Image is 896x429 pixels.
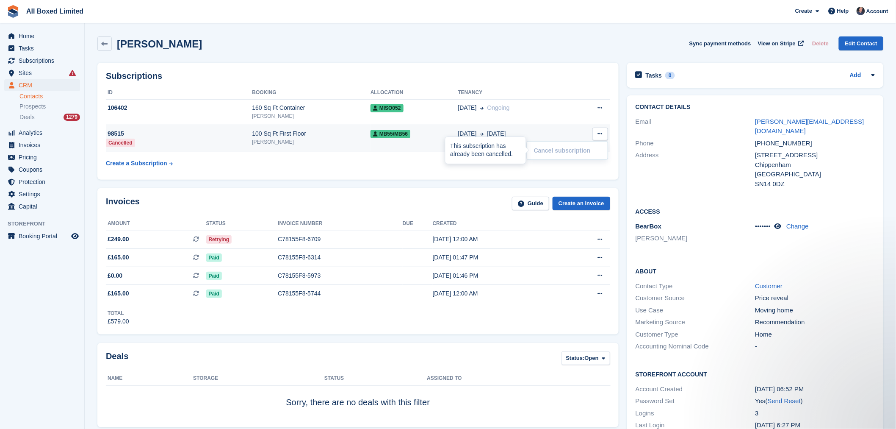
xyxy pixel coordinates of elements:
[561,351,610,365] button: Status: Open
[4,42,80,54] a: menu
[531,145,604,156] p: Cancel subscription
[665,72,675,79] div: 0
[4,188,80,200] a: menu
[636,139,755,148] div: Phone
[106,217,206,231] th: Amount
[19,139,69,151] span: Invoices
[4,127,80,139] a: menu
[371,104,404,112] span: MISO052
[106,351,128,367] h2: Deals
[433,253,561,262] div: [DATE] 01:47 PM
[19,113,80,122] a: Deals 1279
[4,176,80,188] a: menu
[106,139,135,147] div: Cancelled
[106,156,173,171] a: Create a Subscription
[487,129,506,138] span: [DATE]
[206,272,222,280] span: Paid
[755,421,800,429] time: 2025-09-18 17:27:59 UTC
[458,86,571,100] th: Tenancy
[755,384,875,394] div: [DATE] 06:52 PM
[278,271,403,280] div: C78155F8-5973
[636,104,875,111] h2: Contact Details
[758,39,796,48] span: View on Stripe
[445,137,525,164] div: This subscription has already been cancelled.
[19,151,69,163] span: Pricing
[371,86,458,100] th: Allocation
[278,217,403,231] th: Invoice number
[19,102,80,111] a: Prospects
[19,201,69,212] span: Capital
[766,397,803,404] span: ( )
[108,289,129,298] span: £165.00
[4,139,80,151] a: menu
[8,220,84,228] span: Storefront
[755,179,875,189] div: SN14 0DZ
[4,30,80,42] a: menu
[636,293,755,303] div: Customer Source
[755,118,864,135] a: [PERSON_NAME][EMAIL_ADDRESS][DOMAIN_NAME]
[108,271,122,280] span: £0.00
[108,317,129,326] div: £579.00
[850,71,861,81] a: Add
[636,150,755,189] div: Address
[23,4,87,18] a: All Boxed Limited
[636,396,755,406] div: Password Set
[206,217,278,231] th: Status
[755,223,771,230] span: •••••••
[809,36,832,50] button: Delete
[19,67,69,79] span: Sites
[19,127,69,139] span: Analytics
[755,306,875,315] div: Moving home
[755,36,806,50] a: View on Stripe
[755,150,875,160] div: [STREET_ADDRESS]
[636,207,875,215] h2: Access
[19,113,35,121] span: Deals
[206,235,232,244] span: Retrying
[108,309,129,317] div: Total
[106,129,252,138] div: 98515
[433,217,561,231] th: Created
[768,397,801,404] a: Send Reset
[64,114,80,121] div: 1279
[636,384,755,394] div: Account Created
[636,306,755,315] div: Use Case
[857,7,865,15] img: Dan Goss
[585,354,599,362] span: Open
[19,30,69,42] span: Home
[252,129,370,138] div: 100 Sq Ft First Floor
[252,103,370,112] div: 160 Sq Ft Container
[4,151,80,163] a: menu
[4,67,80,79] a: menu
[755,342,875,351] div: -
[252,112,370,120] div: [PERSON_NAME]
[487,104,510,111] span: Ongoing
[7,5,19,18] img: stora-icon-8386f47178a22dfd0bd8f6a31ec36ba5ce8667c1dd55bd0f319d3a0aa187defe.svg
[839,36,883,50] a: Edit Contact
[4,55,80,67] a: menu
[19,188,69,200] span: Settings
[4,79,80,91] a: menu
[795,7,812,15] span: Create
[755,293,875,303] div: Price reveal
[636,234,755,243] li: [PERSON_NAME]
[837,7,849,15] span: Help
[108,253,129,262] span: £165.00
[458,129,477,138] span: [DATE]
[108,235,129,244] span: £249.00
[755,282,783,290] a: Customer
[69,70,76,76] i: Smart entry sync failures have occurred
[106,103,252,112] div: 106402
[4,164,80,175] a: menu
[458,103,477,112] span: [DATE]
[755,160,875,170] div: Chippenham
[786,223,809,230] a: Change
[636,318,755,327] div: Marketing Source
[19,42,69,54] span: Tasks
[636,342,755,351] div: Accounting Nominal Code
[206,290,222,298] span: Paid
[19,164,69,175] span: Coupons
[755,409,875,418] div: 3
[755,330,875,340] div: Home
[755,139,875,148] div: [PHONE_NUMBER]
[106,197,140,211] h2: Invoices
